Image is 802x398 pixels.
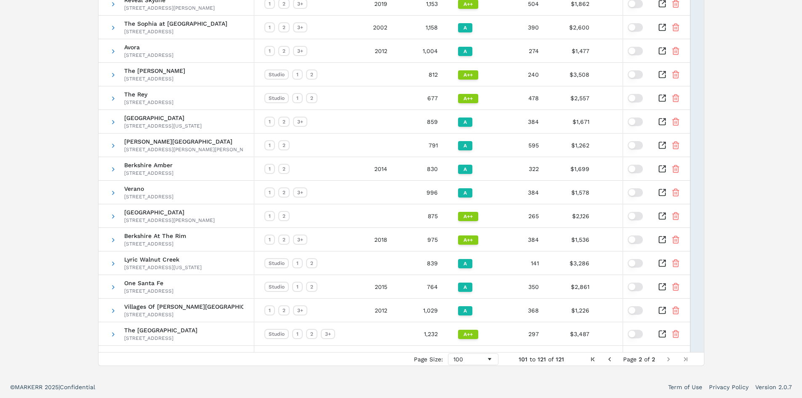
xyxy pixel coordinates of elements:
div: A++ [458,70,478,80]
a: Term of Use [668,383,702,391]
a: Inspect Comparable [658,212,666,220]
div: 2 [306,93,317,103]
div: $1,262 [549,134,600,157]
a: Inspect Comparable [658,188,666,197]
div: 2 [278,235,290,245]
button: Remove Property From Portfolio [671,188,680,197]
div: 764 [397,275,448,298]
div: $1,226 [549,299,600,322]
div: 1 [292,258,303,268]
div: 812 [397,63,448,86]
div: 1 [264,164,275,174]
button: Remove Property From Portfolio [671,118,680,126]
div: $2,126 [549,204,600,227]
div: A [458,306,472,315]
div: [STREET_ADDRESS][PERSON_NAME][PERSON_NAME] [124,146,243,153]
div: A++ [458,212,478,221]
span: One Santa Fe [124,280,173,286]
div: 390 [498,16,549,39]
a: Inspect Comparable [658,259,666,267]
div: 350 [498,275,549,298]
span: 121 [538,356,546,363]
div: 1 [264,140,275,150]
span: 2 [652,356,655,363]
span: of [548,356,554,363]
a: Inspect Comparable [658,23,666,32]
div: 1 [292,282,303,292]
div: 1,232 [397,322,448,345]
a: Inspect Comparable [658,118,666,126]
button: Remove Property From Portfolio [671,212,680,220]
div: [STREET_ADDRESS] [124,311,243,318]
div: A++ [458,330,478,339]
a: Inspect Comparable [658,165,666,173]
div: 975 [397,228,448,251]
div: A [458,259,472,268]
div: [STREET_ADDRESS][PERSON_NAME] [124,217,215,224]
div: $4.32 [600,63,658,86]
div: 1,004 [397,39,448,62]
div: 1 [292,69,303,80]
div: 2 [278,46,290,56]
a: Inspect Comparable [658,47,666,55]
div: $1,536 [549,228,600,251]
button: Remove Property From Portfolio [671,330,680,338]
div: [STREET_ADDRESS][US_STATE] [124,123,202,129]
div: [STREET_ADDRESS] [124,240,186,247]
span: of [644,356,650,363]
div: 2002 [338,16,397,39]
a: Inspect Comparable [658,330,666,338]
div: $2,557 [549,86,600,110]
div: $1.47 [600,39,658,62]
span: Berkshire At The Rim [124,233,186,239]
span: [GEOGRAPHIC_DATA] [124,115,202,121]
div: 1 [264,235,275,245]
div: $1,671 [549,110,600,133]
div: 2 [278,305,290,315]
div: 3+ [293,46,307,56]
div: Studio [264,282,289,292]
div: Next Page [665,356,672,363]
button: Remove Property From Portfolio [671,70,680,79]
div: 3+ [293,187,307,198]
div: 322 [498,157,549,180]
div: 2 [306,329,317,339]
div: $1.58 [600,228,658,251]
div: [STREET_ADDRESS] [124,193,173,200]
div: A [458,118,472,127]
span: Verano [124,186,173,192]
span: Berkshire Amber [124,162,173,168]
div: 1 [264,187,275,198]
div: 1 [264,22,275,32]
div: [STREET_ADDRESS] [124,288,173,294]
div: 3+ [321,329,335,339]
div: 2 [306,69,317,80]
div: $3,286 [549,251,600,275]
div: [STREET_ADDRESS][PERSON_NAME] [124,5,215,11]
span: [PERSON_NAME][GEOGRAPHIC_DATA] [124,139,243,144]
div: $3.92 [600,251,658,275]
span: The Sophia at [GEOGRAPHIC_DATA] [124,21,227,27]
span: 121 [556,356,564,363]
button: Remove Property From Portfolio [671,141,680,150]
button: Remove Property From Portfolio [671,47,680,55]
div: 1 [264,46,275,56]
div: Previous Page [606,356,613,363]
a: Inspect Comparable [658,141,666,150]
div: 3+ [293,235,307,245]
div: 384 [498,228,549,251]
div: A [458,188,472,198]
div: $2.43 [600,204,658,227]
div: $1,578 [549,181,600,204]
a: Version 2.0.7 [755,383,792,391]
div: $2.24 [600,16,658,39]
span: 2 [639,356,642,363]
div: 3+ [293,117,307,127]
div: 2018 [338,228,397,251]
div: A [458,47,472,56]
div: 478 [498,86,549,110]
a: Inspect Comparable [658,306,666,315]
span: Page [623,356,637,363]
div: 1,158 [397,16,448,39]
div: 2 [278,22,290,32]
